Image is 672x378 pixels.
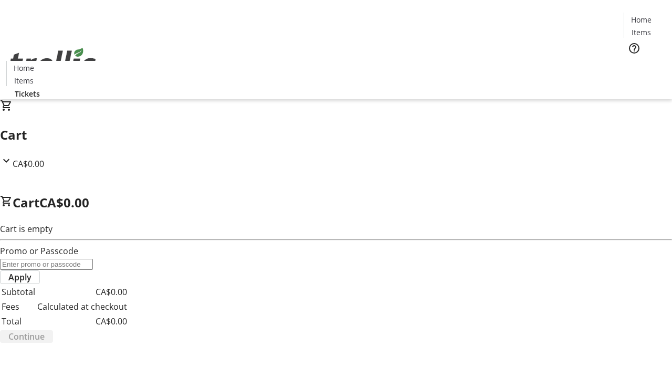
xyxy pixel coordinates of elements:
[37,300,128,313] td: Calculated at checkout
[624,27,658,38] a: Items
[632,61,657,72] span: Tickets
[37,314,128,328] td: CA$0.00
[7,75,40,86] a: Items
[1,285,36,299] td: Subtotal
[14,75,34,86] span: Items
[14,62,34,73] span: Home
[624,61,666,72] a: Tickets
[8,271,31,283] span: Apply
[624,14,658,25] a: Home
[37,285,128,299] td: CA$0.00
[631,14,652,25] span: Home
[1,300,36,313] td: Fees
[632,27,651,38] span: Items
[7,62,40,73] a: Home
[39,194,89,211] span: CA$0.00
[624,38,645,59] button: Help
[6,88,48,99] a: Tickets
[6,36,100,89] img: Orient E2E Organization 9N6DeoeNRN's Logo
[13,158,44,170] span: CA$0.00
[15,88,40,99] span: Tickets
[1,314,36,328] td: Total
